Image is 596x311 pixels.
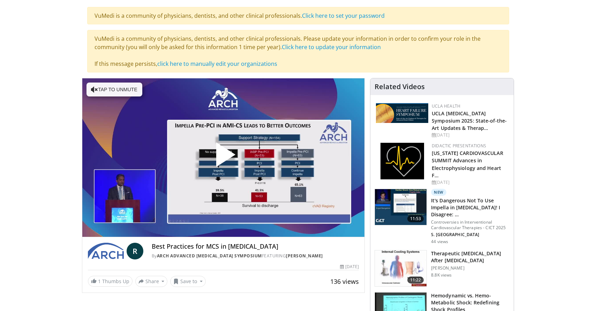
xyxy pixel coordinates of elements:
a: [PERSON_NAME] [286,253,323,259]
img: 243698_0002_1.png.150x105_q85_crop-smart_upscale.jpg [375,250,427,287]
p: Controversies in Interventional Cardiovascular Therapies - CICT 2025 [431,219,510,231]
a: R [127,243,143,259]
div: [DATE] [432,179,508,186]
div: Didactic Presentations [432,143,508,149]
span: 1 [98,278,101,285]
a: ARCH Advanced [MEDICAL_DATA] Symposium [157,253,262,259]
a: 1 Thumbs Up [88,276,133,287]
a: 11:22 Therapeutic [MEDICAL_DATA] After [MEDICAL_DATA] [PERSON_NAME] 8.8K views [375,250,510,287]
h4: Best Practices for MCS in [MEDICAL_DATA] [152,243,359,250]
img: 1860aa7a-ba06-47e3-81a4-3dc728c2b4cf.png.150x105_q85_autocrop_double_scale_upscale_version-0.2.png [380,143,424,179]
video-js: Video Player [82,78,365,237]
div: By FEATURING [152,253,359,259]
a: 11:53 New It's Dangerous Not To Use Impella in [MEDICAL_DATA]! I Disagree: … Controversies in Int... [375,189,510,244]
img: 0682476d-9aca-4ba2-9755-3b180e8401f5.png.150x105_q85_autocrop_double_scale_upscale_version-0.2.png [376,103,428,123]
h4: Related Videos [375,83,425,91]
h3: Therapeutic [MEDICAL_DATA] After [MEDICAL_DATA] [431,250,510,264]
div: VuMedi is a community of physicians, dentists, and other clinical professionals. Please update yo... [87,30,509,72]
span: 136 views [330,277,359,286]
h3: It's Dangerous Not To Use Impella in [MEDICAL_DATA]! I Disagree: … [431,197,510,218]
span: 11:53 [407,215,424,222]
a: [US_STATE] CARDIOVASCULAR SUMMIT Advances in Electrophysiology and Heart F… [432,150,503,178]
a: UCLA Health [432,103,460,109]
button: Play Video [160,123,286,192]
a: UCLA [MEDICAL_DATA] Symposium 2025: State-of-the-Art Updates & Therap… [432,110,507,131]
img: ARCH Advanced Revascularization Symposium [88,243,124,259]
div: [DATE] [340,264,359,270]
p: 44 views [431,239,448,244]
span: 11:22 [407,277,424,283]
div: [DATE] [432,132,508,138]
button: Save to [170,276,206,287]
button: Tap to unmute [86,83,142,96]
p: 8.8K views [431,272,452,278]
p: [PERSON_NAME] [431,265,510,271]
p: New [431,189,446,196]
div: VuMedi is a community of physicians, dentists, and other clinical professionals. [87,7,509,24]
a: Click here to set your password [302,12,385,20]
p: S. [GEOGRAPHIC_DATA] [431,232,510,238]
img: ad639188-bf21-463b-a799-85e4bc162651.150x105_q85_crop-smart_upscale.jpg [375,189,427,225]
a: click here to manually edit your organizations [157,60,277,68]
a: Click here to update your information [282,43,381,51]
button: Share [135,276,168,287]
